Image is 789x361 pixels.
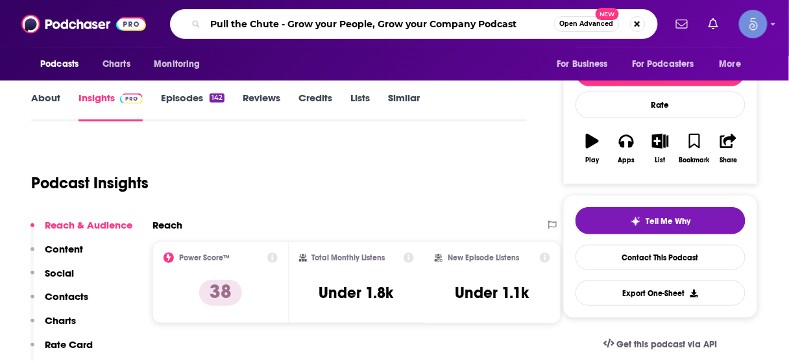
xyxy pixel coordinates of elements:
[609,125,643,172] button: Apps
[45,267,74,279] p: Social
[45,243,83,255] p: Content
[739,10,768,38] span: Logged in as Spiral5-G1
[703,13,723,35] a: Show notifications dropdown
[632,55,694,73] span: For Podcasters
[298,92,332,121] a: Credits
[145,52,217,77] button: open menu
[199,280,242,306] p: 38
[677,125,711,172] button: Bookmark
[557,55,608,73] span: For Business
[712,125,746,172] button: Share
[154,55,200,73] span: Monitoring
[210,93,225,103] div: 142
[596,8,619,20] span: New
[45,290,88,303] p: Contacts
[30,267,74,291] button: Social
[720,55,742,73] span: More
[30,314,76,338] button: Charts
[631,216,641,227] img: tell me why sparkle
[671,13,693,35] a: Show notifications dropdown
[739,10,768,38] img: User Profile
[644,125,677,172] button: List
[560,21,614,27] span: Open Advanced
[170,9,658,39] div: Search podcasts, credits, & more...
[152,219,182,231] h2: Reach
[739,10,768,38] button: Show profile menu
[388,92,420,121] a: Similar
[40,55,79,73] span: Podcasts
[554,16,620,32] button: Open AdvancedNew
[576,207,746,234] button: tell me why sparkleTell Me Why
[30,290,88,314] button: Contacts
[593,329,728,360] a: Get this podcast via API
[455,283,529,303] h3: Under 1.1k
[586,156,600,164] div: Play
[576,280,746,306] button: Export One-Sheet
[624,52,713,77] button: open menu
[646,216,691,227] span: Tell Me Why
[576,92,746,118] div: Rate
[79,92,143,121] a: InsightsPodchaser Pro
[448,253,519,262] h2: New Episode Listens
[45,219,132,231] p: Reach & Audience
[679,156,710,164] div: Bookmark
[350,92,370,121] a: Lists
[710,52,758,77] button: open menu
[45,338,93,351] p: Rate Card
[103,55,130,73] span: Charts
[243,92,280,121] a: Reviews
[21,12,146,36] img: Podchaser - Follow, Share and Rate Podcasts
[655,156,666,164] div: List
[576,125,609,172] button: Play
[94,52,138,77] a: Charts
[31,92,60,121] a: About
[206,14,554,34] input: Search podcasts, credits, & more...
[31,173,149,193] h1: Podcast Insights
[120,93,143,104] img: Podchaser Pro
[319,283,394,303] h3: Under 1.8k
[576,245,746,270] a: Contact This Podcast
[31,52,95,77] button: open menu
[312,253,385,262] h2: Total Monthly Listens
[720,156,737,164] div: Share
[45,314,76,327] p: Charts
[179,253,230,262] h2: Power Score™
[30,219,132,243] button: Reach & Audience
[161,92,225,121] a: Episodes142
[617,339,718,350] span: Get this podcast via API
[30,243,83,267] button: Content
[618,156,635,164] div: Apps
[548,52,624,77] button: open menu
